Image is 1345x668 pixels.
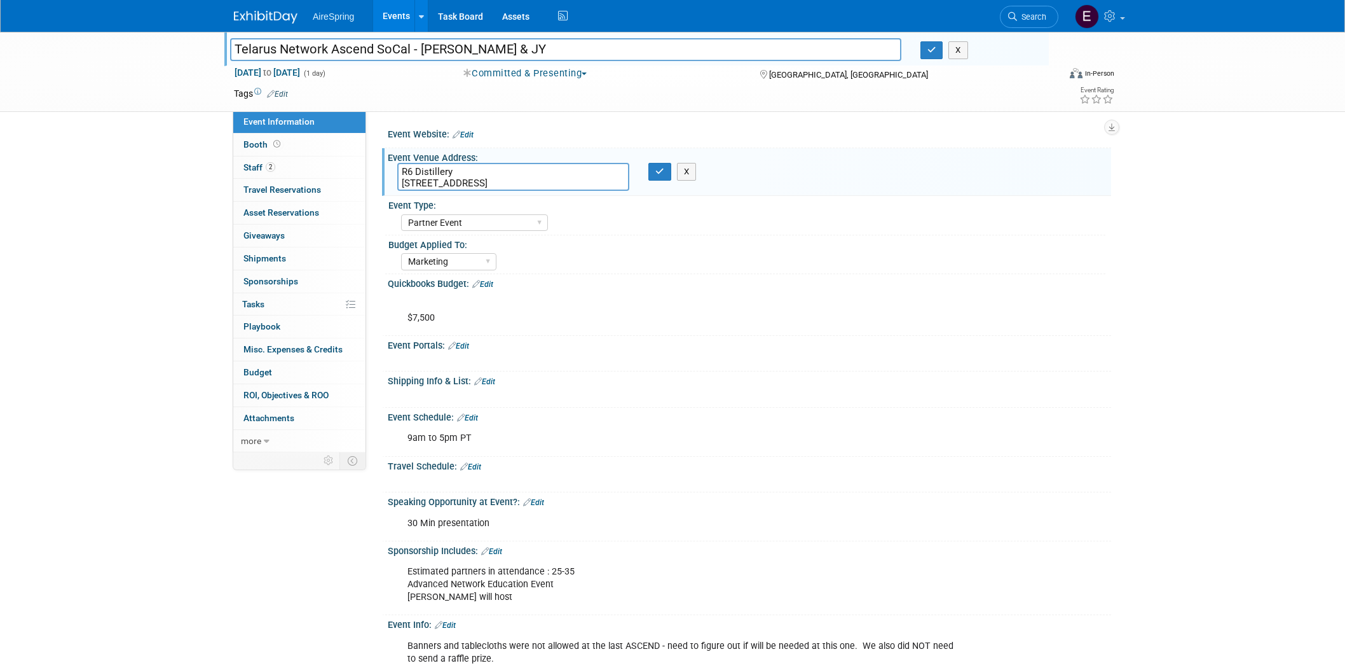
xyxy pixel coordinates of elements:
[243,413,294,423] span: Attachments
[388,372,1111,388] div: Shipping Info & List:
[243,116,315,127] span: Event Information
[233,430,365,452] a: more
[388,274,1111,291] div: Quickbooks Budget:
[233,270,365,293] a: Sponsorships
[1075,4,1099,29] img: erica arjona
[769,70,928,80] span: [GEOGRAPHIC_DATA], [GEOGRAPHIC_DATA]
[388,125,1111,141] div: Event Website:
[243,253,286,263] span: Shipments
[448,342,469,351] a: Edit
[948,41,968,59] button: X
[399,293,971,331] div: $7,500
[472,280,493,289] a: Edit
[313,11,354,22] span: AireSpring
[267,90,288,99] a: Edit
[243,276,298,286] span: Sponsorships
[233,247,365,270] a: Shipments
[243,230,285,240] span: Giveaways
[234,67,301,78] span: [DATE] [DATE]
[243,162,275,172] span: Staff
[242,299,264,309] span: Tasks
[399,426,971,451] div: 9am to 5pm PT
[243,321,280,331] span: Playbook
[266,162,275,172] span: 2
[233,134,365,156] a: Booth
[243,367,272,377] span: Budget
[388,541,1111,558] div: Sponsorship Includes:
[523,498,544,507] a: Edit
[453,130,474,139] a: Edit
[983,66,1114,85] div: Event Format
[233,179,365,201] a: Travel Reservations
[261,67,273,78] span: to
[233,111,365,133] a: Event Information
[243,207,319,218] span: Asset Reservations
[243,390,329,400] span: ROI, Objectives & ROO
[460,463,481,471] a: Edit
[233,361,365,384] a: Budget
[1079,87,1114,94] div: Event Rating
[677,163,697,181] button: X
[233,293,365,316] a: Tasks
[271,139,283,149] span: Booth not reserved yet
[457,414,478,422] a: Edit
[388,336,1111,352] div: Event Portals:
[241,436,261,446] span: more
[388,148,1111,164] div: Event Venue Address:
[388,235,1105,251] div: Budget Applied To:
[1017,12,1046,22] span: Search
[388,492,1111,509] div: Speaking Opportunity at Event?:
[243,184,321,195] span: Travel Reservations
[233,316,365,338] a: Playbook
[303,69,325,78] span: (1 day)
[435,621,456,630] a: Edit
[388,615,1111,632] div: Event Info:
[233,407,365,429] a: Attachments
[233,202,365,224] a: Asset Reservations
[1070,68,1082,78] img: Format-Inperson.png
[340,452,366,469] td: Toggle Event Tabs
[234,87,288,100] td: Tags
[388,408,1111,424] div: Event Schedule:
[474,377,495,386] a: Edit
[243,344,343,354] span: Misc. Expenses & Credits
[399,511,971,536] div: 30 Min presentation
[233,157,365,179] a: Staff2
[233,338,365,361] a: Misc. Expenses & Credits
[388,457,1111,473] div: Travel Schedule:
[459,67,592,80] button: Committed & Presenting
[233,384,365,407] a: ROI, Objectives & ROO
[233,225,365,247] a: Giveaways
[388,196,1105,212] div: Event Type:
[399,559,971,610] div: Estimated partners in attendance : 25-35 Advanced Network Education Event [PERSON_NAME] will host
[1000,6,1058,28] a: Search
[318,452,340,469] td: Personalize Event Tab Strip
[234,11,297,24] img: ExhibitDay
[481,547,502,556] a: Edit
[1084,69,1114,78] div: In-Person
[243,139,283,150] span: Booth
